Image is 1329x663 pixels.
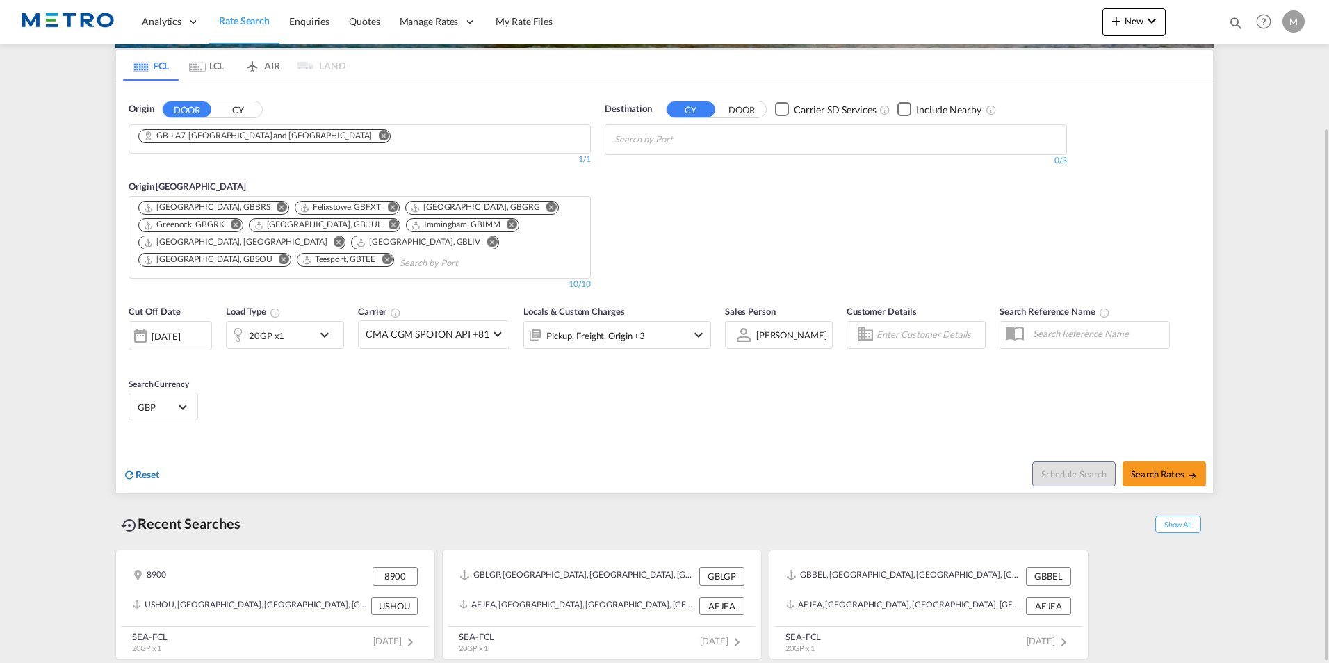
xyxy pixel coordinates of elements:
span: Origin [129,102,154,116]
md-icon: icon-airplane [244,58,261,68]
span: Search Currency [129,379,189,389]
input: Chips input. [614,129,747,151]
md-icon: The selected Trucker/Carrierwill be displayed in the rate results If the rates are from another f... [390,307,401,318]
div: 10/10 [569,279,591,290]
div: London Gateway Port, GBLGP [143,236,327,248]
span: Locals & Custom Charges [523,306,625,317]
div: Recent Searches [115,508,246,539]
div: 20GP x1icon-chevron-down [226,321,344,349]
div: AEJEA, Jebel Ali, United Arab Emirates, Middle East, Middle East [459,597,696,615]
md-checkbox: Checkbox No Ink [897,102,981,117]
div: AEJEA [699,597,744,615]
div: 20GP x1 [249,326,284,345]
div: Felixstowe, GBFXT [300,202,381,213]
recent-search-card: 8900 8900USHOU, [GEOGRAPHIC_DATA], [GEOGRAPHIC_DATA], [GEOGRAPHIC_DATA], [GEOGRAPHIC_DATA], [GEOG... [115,550,435,660]
div: GB-LA7, Westmorland and Furness [143,130,372,142]
md-select: Sales Person: Marcel Thomas [755,325,829,345]
div: GBLGP, London Gateway Port, United Kingdom, GB & Ireland, Europe [459,567,696,585]
div: M [1282,10,1305,33]
button: Note: By default Schedule search will only considerorigin ports, destination ports and cut off da... [1032,461,1116,486]
div: Immingham, GBIMM [411,219,500,231]
div: Press delete to remove this chip. [143,202,273,213]
div: OriginDOOR CY Chips container. Use arrow keys to select chips.1/1Origin [GEOGRAPHIC_DATA] Chips c... [116,81,1213,494]
md-icon: icon-arrow-right [1188,470,1198,480]
md-icon: Your search will be saved by the below given name [1099,307,1110,318]
button: Remove [498,219,519,233]
div: [DATE] [152,330,180,343]
button: DOOR [717,101,766,117]
div: Bristol, GBBRS [143,202,270,213]
div: USHOU [371,597,418,615]
span: Carrier [358,306,401,317]
button: Remove [369,130,390,144]
md-icon: Unchecked: Search for CY (Container Yard) services for all selected carriers.Checked : Search for... [879,104,890,115]
md-icon: icon-chevron-right [1055,634,1072,650]
span: 20GP x 1 [459,644,488,653]
div: 1/1 [129,154,591,165]
div: Press delete to remove this chip. [254,219,385,231]
div: 0/3 [605,155,1067,167]
div: Press delete to remove this chip. [302,254,379,265]
div: Press delete to remove this chip. [356,236,483,248]
span: Load Type [226,306,281,317]
span: Cut Off Date [129,306,181,317]
span: Analytics [142,15,181,28]
span: Search Reference Name [1000,306,1110,317]
div: Press delete to remove this chip. [143,254,275,265]
div: 8900 [373,567,418,585]
div: Press delete to remove this chip. [143,130,375,142]
div: SEA-FCL [459,630,494,643]
div: SEA-FCL [132,630,168,643]
div: Press delete to remove this chip. [411,219,503,231]
div: [DATE] [129,321,212,350]
div: 8900 [133,567,166,585]
button: Remove [537,202,558,215]
span: CMA CGM SPOTON API +81 [366,327,489,341]
span: [DATE] [1027,635,1072,646]
div: [PERSON_NAME] [756,329,827,341]
div: Greenock, GBGRK [143,219,225,231]
span: Destination [605,102,652,116]
md-chips-wrap: Chips container with autocompletion. Enter the text area, type text to search, and then use the u... [612,125,752,151]
md-icon: icon-chevron-right [728,634,745,650]
md-chips-wrap: Chips container. Use arrow keys to select chips. [136,125,402,149]
button: Remove [324,236,345,250]
button: icon-plus 400-fgNewicon-chevron-down [1102,8,1166,36]
div: GBBEL, Belfast, United Kingdom, GB & Ireland, Europe [786,567,1022,585]
div: Help [1252,10,1282,35]
span: Enquiries [289,15,329,27]
span: Sales Person [725,306,776,317]
div: GBBEL [1026,567,1071,585]
md-icon: Unchecked: Ignores neighbouring ports when fetching rates.Checked : Includes neighbouring ports w... [986,104,997,115]
input: Search Reference Name [1026,323,1169,344]
button: Remove [222,219,243,233]
div: icon-refreshReset [123,468,159,483]
button: Remove [270,254,291,268]
md-icon: icon-chevron-right [402,634,418,650]
md-icon: icon-chevron-down [690,327,707,343]
button: Search Ratesicon-arrow-right [1123,461,1206,486]
button: Remove [378,202,399,215]
md-pagination-wrapper: Use the left and right arrow keys to navigate between tabs [123,50,345,81]
div: Press delete to remove this chip. [143,236,329,248]
button: Remove [268,202,288,215]
md-icon: icon-refresh [123,468,136,481]
div: Hull, GBHUL [254,219,382,231]
div: GBLGP [699,567,744,585]
div: SEA-FCL [785,630,821,643]
div: AEJEA, Jebel Ali, United Arab Emirates, Middle East, Middle East [786,597,1022,615]
md-checkbox: Checkbox No Ink [775,102,877,117]
md-datepicker: Select [129,348,139,367]
div: Press delete to remove this chip. [300,202,384,213]
button: DOOR [163,101,211,117]
div: Grangemouth, GBGRG [410,202,540,213]
span: Manage Rates [400,15,459,28]
button: Remove [373,254,393,268]
div: Press delete to remove this chip. [410,202,543,213]
span: Reset [136,468,159,480]
input: Enter Customer Details [877,325,981,345]
button: Remove [379,219,400,233]
button: Remove [478,236,498,250]
button: CY [667,101,715,117]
